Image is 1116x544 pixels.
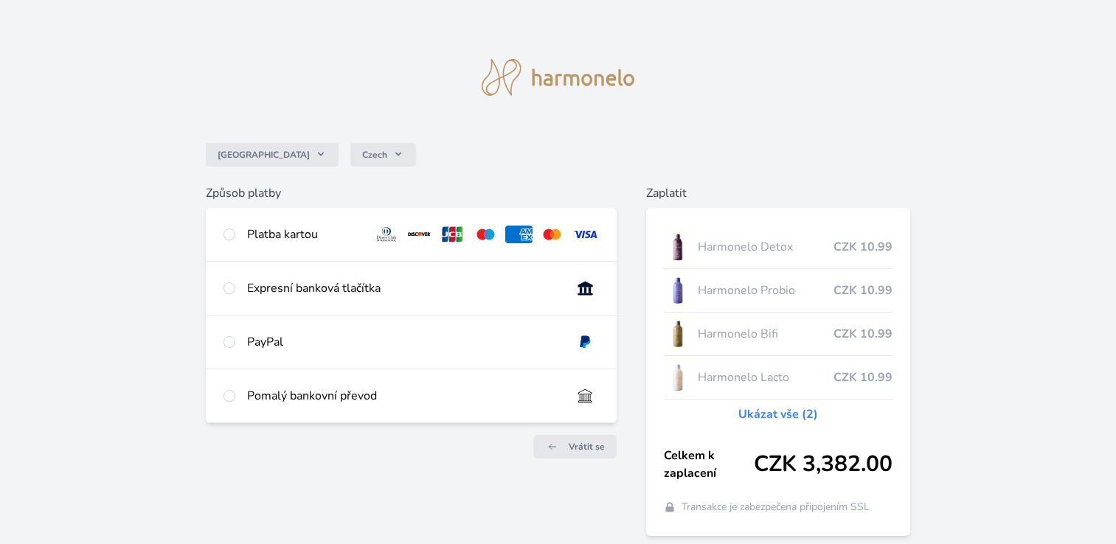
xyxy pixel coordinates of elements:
[833,325,893,343] span: CZK 10.99
[738,405,818,423] a: Ukázat vše (2)
[533,435,617,458] a: Vrátit se
[206,143,339,167] button: [GEOGRAPHIC_DATA]
[472,226,499,243] img: maestro.svg
[833,238,893,256] span: CZK 10.99
[698,369,833,386] span: Harmonelo Lacto
[247,333,560,351] div: PayPal
[362,149,387,161] span: Czech
[682,500,870,515] span: Transakce je zabezpečena připojením SSL
[572,279,599,297] img: onlineBanking_CZ.svg
[833,369,893,386] span: CZK 10.99
[247,226,361,243] div: Platba kartou
[572,226,599,243] img: visa.svg
[505,226,533,243] img: amex.svg
[664,447,754,482] span: Celkem k zaplacení
[572,333,599,351] img: paypal.svg
[664,272,692,309] img: CLEAN_PROBIO_se_stinem_x-lo.jpg
[373,226,401,243] img: diners.svg
[439,226,466,243] img: jcb.svg
[538,226,566,243] img: mc.svg
[247,387,560,405] div: Pomalý bankovní převod
[664,359,692,396] img: CLEAN_LACTO_se_stinem_x-hi-lo.jpg
[698,282,833,299] span: Harmonelo Probio
[406,226,433,243] img: discover.svg
[754,451,893,478] span: CZK 3,382.00
[482,59,635,96] img: logo.svg
[569,441,605,453] span: Vrátit se
[218,149,310,161] span: [GEOGRAPHIC_DATA]
[247,279,560,297] div: Expresní banková tlačítka
[698,238,833,256] span: Harmonelo Detox
[664,229,692,265] img: DETOX_se_stinem_x-lo.jpg
[572,387,599,405] img: bankTransfer_IBAN.svg
[698,325,833,343] span: Harmonelo Bifi
[206,184,617,202] h6: Způsob platby
[833,282,893,299] span: CZK 10.99
[664,315,692,352] img: CLEAN_BIFI_se_stinem_x-lo.jpg
[350,143,416,167] button: Czech
[646,184,910,202] h6: Zaplatit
